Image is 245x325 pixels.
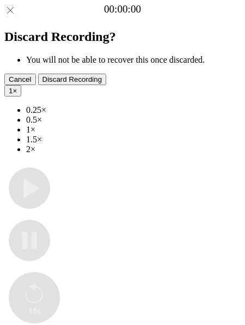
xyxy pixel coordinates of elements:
[26,105,241,115] li: 0.25×
[26,55,241,65] li: You will not be able to recover this once discarded.
[26,145,241,154] li: 2×
[26,115,241,125] li: 0.5×
[104,3,141,15] a: 00:00:00
[4,74,36,85] button: Cancel
[4,29,241,44] h2: Discard Recording?
[9,87,13,95] span: 1
[26,135,241,145] li: 1.5×
[26,125,241,135] li: 1×
[38,74,107,85] button: Discard Recording
[4,85,21,97] button: 1×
